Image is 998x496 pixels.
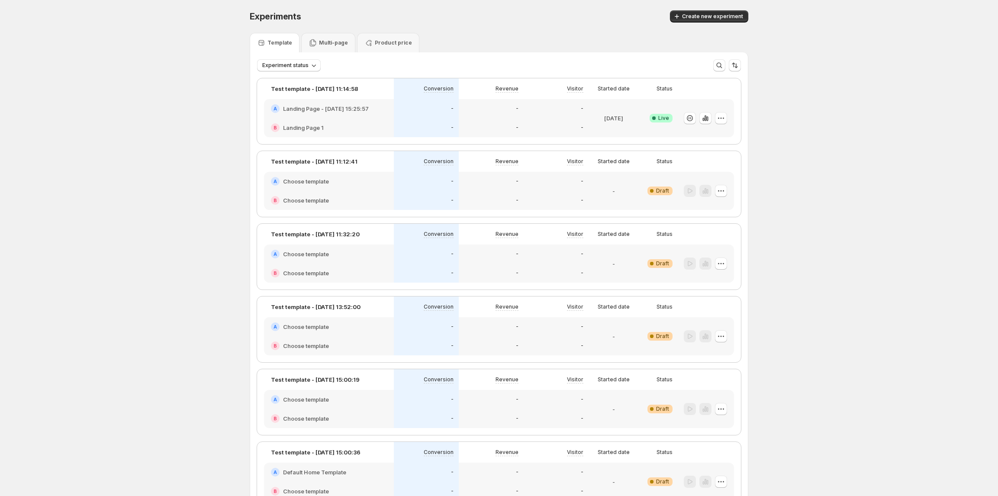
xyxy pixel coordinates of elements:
[451,342,454,349] p: -
[451,251,454,258] p: -
[612,259,615,268] p: -
[612,477,615,486] p: -
[581,415,583,422] p: -
[656,333,669,340] span: Draft
[516,178,518,185] p: -
[283,123,324,132] h2: Landing Page 1
[274,489,277,494] h2: B
[581,124,583,131] p: -
[604,114,623,122] p: [DATE]
[581,270,583,277] p: -
[670,10,748,23] button: Create new experiment
[581,488,583,495] p: -
[424,85,454,92] p: Conversion
[283,322,329,331] h2: Choose template
[496,303,518,310] p: Revenue
[283,269,329,277] h2: Choose template
[516,323,518,330] p: -
[496,449,518,456] p: Revenue
[274,271,277,276] h2: B
[656,187,669,194] span: Draft
[516,105,518,112] p: -
[567,158,583,165] p: Visitor
[567,449,583,456] p: Visitor
[375,39,412,46] p: Product price
[451,270,454,277] p: -
[567,376,583,383] p: Visitor
[274,416,277,421] h2: B
[274,179,277,184] h2: A
[567,303,583,310] p: Visitor
[271,448,361,457] p: Test template - [DATE] 15:00:36
[271,375,360,384] p: Test template - [DATE] 15:00:19
[496,376,518,383] p: Revenue
[496,231,518,238] p: Revenue
[516,270,518,277] p: -
[581,396,583,403] p: -
[274,198,277,203] h2: B
[283,250,329,258] h2: Choose template
[516,396,518,403] p: -
[598,303,630,310] p: Started date
[451,469,454,476] p: -
[658,115,669,122] span: Live
[271,84,358,93] p: Test template - [DATE] 11:14:58
[424,231,454,238] p: Conversion
[424,158,454,165] p: Conversion
[656,406,669,412] span: Draft
[581,323,583,330] p: -
[424,449,454,456] p: Conversion
[451,415,454,422] p: -
[271,303,361,311] p: Test template - [DATE] 13:52:00
[274,125,277,130] h2: B
[274,397,277,402] h2: A
[598,158,630,165] p: Started date
[283,104,369,113] h2: Landing Page - [DATE] 15:25:57
[283,487,329,496] h2: Choose template
[657,376,673,383] p: Status
[656,478,669,485] span: Draft
[274,470,277,475] h2: A
[516,124,518,131] p: -
[598,85,630,92] p: Started date
[496,158,518,165] p: Revenue
[424,303,454,310] p: Conversion
[267,39,292,46] p: Template
[271,157,357,166] p: Test template - [DATE] 11:12:41
[319,39,348,46] p: Multi-page
[581,342,583,349] p: -
[657,85,673,92] p: Status
[657,231,673,238] p: Status
[283,177,329,186] h2: Choose template
[250,11,301,22] span: Experiments
[612,187,615,195] p: -
[598,376,630,383] p: Started date
[567,231,583,238] p: Visitor
[283,468,346,477] h2: Default Home Template
[516,488,518,495] p: -
[612,405,615,413] p: -
[274,343,277,348] h2: B
[262,62,309,69] span: Experiment status
[451,396,454,403] p: -
[516,251,518,258] p: -
[581,469,583,476] p: -
[516,342,518,349] p: -
[451,178,454,185] p: -
[567,85,583,92] p: Visitor
[729,59,741,71] button: Sort the results
[274,251,277,257] h2: A
[516,197,518,204] p: -
[283,341,329,350] h2: Choose template
[283,196,329,205] h2: Choose template
[657,303,673,310] p: Status
[451,105,454,112] p: -
[283,414,329,423] h2: Choose template
[598,449,630,456] p: Started date
[581,251,583,258] p: -
[496,85,518,92] p: Revenue
[283,395,329,404] h2: Choose template
[581,178,583,185] p: -
[451,323,454,330] p: -
[451,197,454,204] p: -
